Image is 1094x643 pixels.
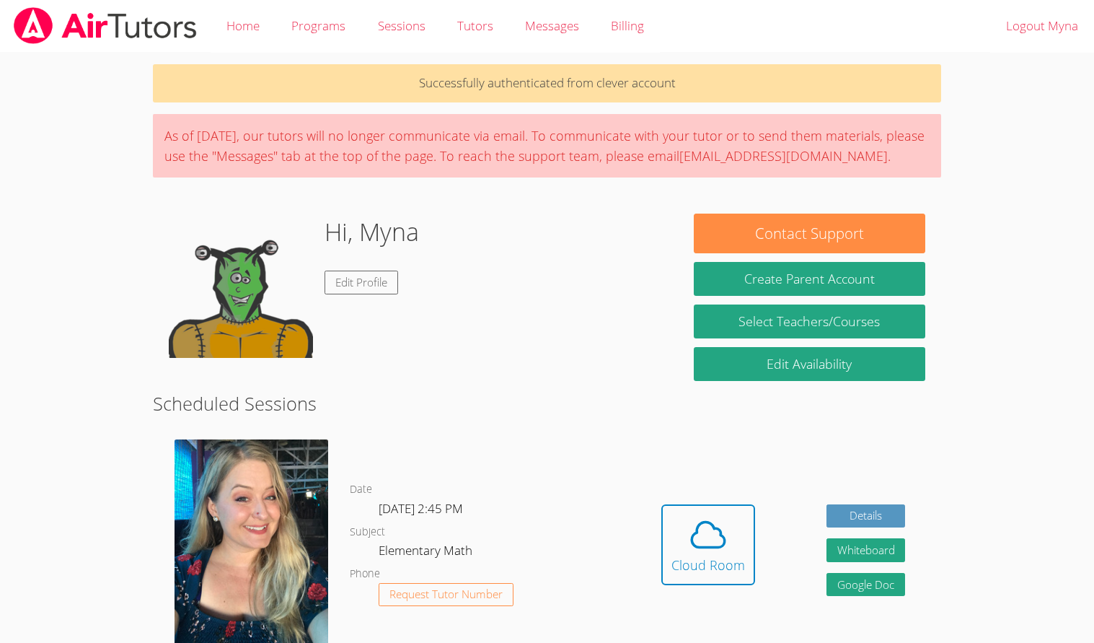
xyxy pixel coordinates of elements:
[826,573,906,597] a: Google Doc
[671,555,745,575] div: Cloud Room
[694,347,925,381] a: Edit Availability
[153,64,940,102] p: Successfully authenticated from clever account
[169,214,313,358] img: default.png
[153,114,940,178] div: As of [DATE], our tutors will no longer communicate via email. To communicate with your tutor or ...
[325,214,419,250] h1: Hi, Myna
[350,481,372,499] dt: Date
[153,390,940,417] h2: Scheduled Sessions
[379,583,513,607] button: Request Tutor Number
[325,271,398,294] a: Edit Profile
[694,305,925,338] a: Select Teachers/Courses
[826,504,906,528] a: Details
[826,538,906,562] button: Whiteboard
[525,17,579,34] span: Messages
[661,504,755,585] button: Cloud Room
[389,589,503,600] span: Request Tutor Number
[694,262,925,296] button: Create Parent Account
[379,541,475,565] dd: Elementary Math
[694,214,925,253] button: Contact Support
[379,500,463,517] span: [DATE] 2:45 PM
[350,523,385,541] dt: Subject
[12,7,198,44] img: airtutors_banner-c4298cdbf04f3fff15de1276eac7730deb9818008684d7c2e4769d2f7ddbe033.png
[350,565,380,583] dt: Phone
